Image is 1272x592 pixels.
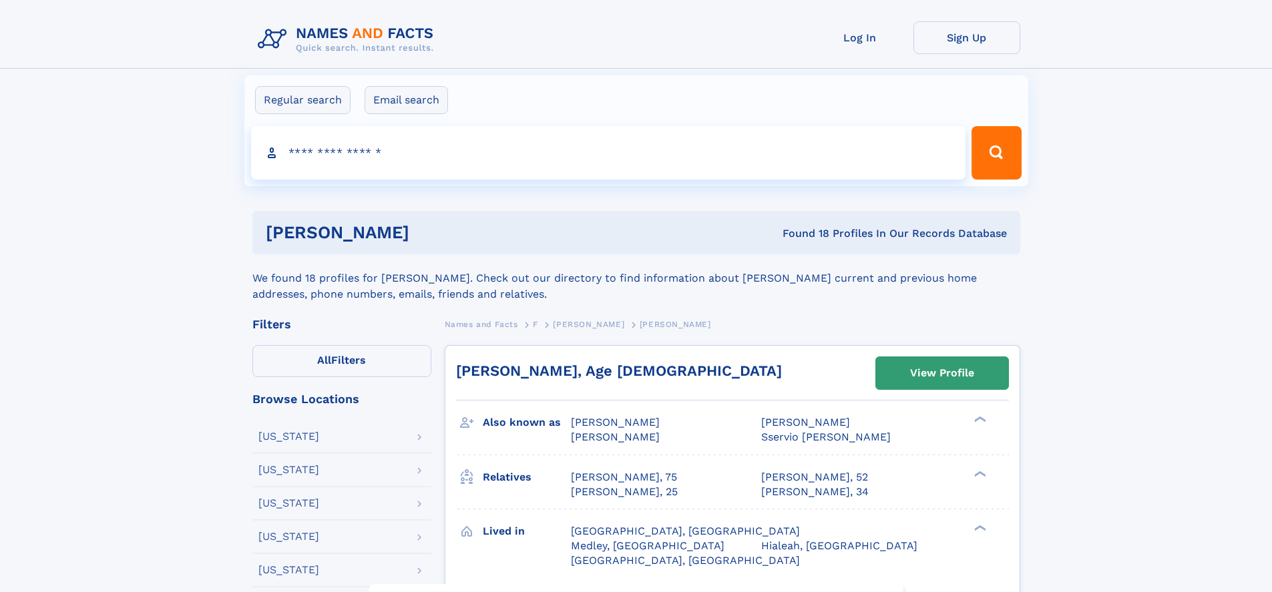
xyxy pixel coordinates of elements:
h3: Relatives [483,466,571,489]
h1: [PERSON_NAME] [266,224,596,241]
a: Log In [807,21,913,54]
span: Sservio [PERSON_NAME] [761,430,891,443]
a: [PERSON_NAME], 34 [761,485,869,499]
a: [PERSON_NAME], Age [DEMOGRAPHIC_DATA] [456,362,782,379]
span: [PERSON_NAME] [761,416,850,428]
span: [GEOGRAPHIC_DATA], [GEOGRAPHIC_DATA] [571,525,800,537]
label: Regular search [255,86,351,114]
span: [PERSON_NAME] [553,320,624,329]
label: Filters [252,345,431,377]
div: View Profile [910,358,974,388]
div: [US_STATE] [258,431,319,442]
div: Filters [252,318,431,330]
a: [PERSON_NAME] [553,316,624,332]
a: [PERSON_NAME], 52 [761,470,868,485]
span: All [317,354,331,366]
span: Hialeah, [GEOGRAPHIC_DATA] [761,539,917,552]
span: [PERSON_NAME] [640,320,711,329]
div: ❯ [971,415,987,424]
div: ❯ [971,469,987,478]
span: [GEOGRAPHIC_DATA], [GEOGRAPHIC_DATA] [571,554,800,567]
h3: Also known as [483,411,571,434]
a: View Profile [876,357,1008,389]
div: [US_STATE] [258,465,319,475]
label: Email search [365,86,448,114]
div: We found 18 profiles for [PERSON_NAME]. Check out our directory to find information about [PERSON... [252,254,1020,302]
div: [US_STATE] [258,498,319,509]
div: [US_STATE] [258,565,319,575]
div: Browse Locations [252,393,431,405]
a: [PERSON_NAME], 75 [571,470,677,485]
a: Sign Up [913,21,1020,54]
img: Logo Names and Facts [252,21,445,57]
div: [US_STATE] [258,531,319,542]
button: Search Button [972,126,1021,180]
div: Found 18 Profiles In Our Records Database [596,226,1007,241]
div: ❯ [971,523,987,532]
input: search input [251,126,966,180]
span: F [533,320,538,329]
a: F [533,316,538,332]
h3: Lived in [483,520,571,543]
span: [PERSON_NAME] [571,416,660,428]
a: Names and Facts [445,316,518,332]
span: Medley, [GEOGRAPHIC_DATA] [571,539,724,552]
span: [PERSON_NAME] [571,430,660,443]
a: [PERSON_NAME], 25 [571,485,678,499]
